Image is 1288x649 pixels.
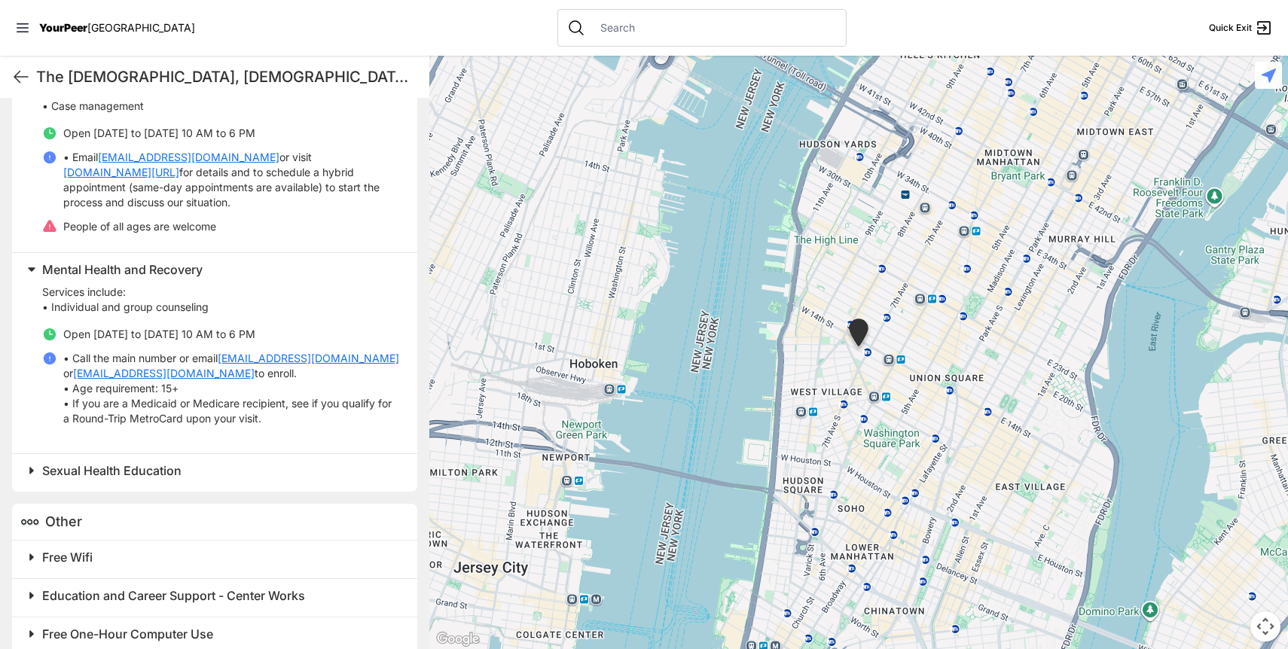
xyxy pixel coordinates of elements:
span: Sexual Health Education [42,463,182,478]
span: People of all ages are welcome [63,220,216,233]
a: [DOMAIN_NAME][URL] [63,165,179,180]
span: Education and Career Support - Center Works [42,588,305,603]
a: [EMAIL_ADDRESS][DOMAIN_NAME] [73,366,255,381]
p: • Email or visit for details and to schedule a hybrid appointment (same-day appointments are avai... [63,150,399,210]
span: YourPeer [39,21,87,34]
a: Quick Exit [1209,19,1273,37]
span: Mental Health and Recovery [42,262,203,277]
input: Search [591,20,837,35]
span: Other [45,513,82,529]
p: Services include: • Individual and group counseling [42,285,399,315]
a: YourPeer[GEOGRAPHIC_DATA] [39,23,195,32]
button: Map camera controls [1250,611,1280,641]
img: Google [433,629,483,649]
span: Quick Exit [1209,22,1252,34]
span: Free One-Hour Computer Use [42,626,213,641]
p: • Call the main number or email or to enroll. • Age requirement: 15+ • If you are a Medicaid or M... [63,351,399,426]
div: The Center, Main Building [846,318,871,352]
h1: The [DEMOGRAPHIC_DATA], [DEMOGRAPHIC_DATA], [DEMOGRAPHIC_DATA], and [DEMOGRAPHIC_DATA] (LGBTQIA2S... [36,66,417,87]
span: Open [DATE] to [DATE] 10 AM to 6 PM [63,328,255,340]
a: [EMAIL_ADDRESS][DOMAIN_NAME] [98,150,279,165]
span: Free Wifi [42,550,93,565]
span: [GEOGRAPHIC_DATA] [87,21,195,34]
a: [EMAIL_ADDRESS][DOMAIN_NAME] [218,351,399,366]
a: Open this area in Google Maps (opens a new window) [433,629,483,649]
span: Open [DATE] to [DATE] 10 AM to 6 PM [63,126,255,139]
